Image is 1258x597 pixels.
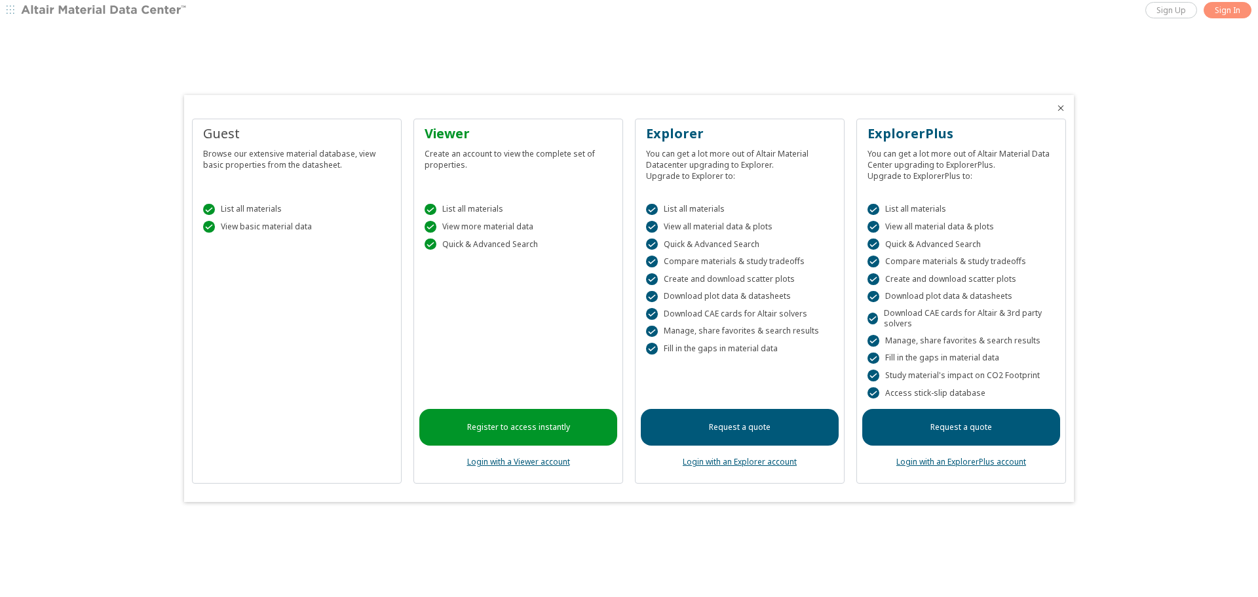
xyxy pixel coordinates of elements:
[867,370,879,381] div: 
[867,273,879,285] div: 
[867,353,879,364] div: 
[425,125,612,143] div: Viewer
[646,256,833,267] div: Compare materials & study tradeoffs
[203,221,391,233] div: View basic material data
[425,204,436,216] div: 
[867,273,1055,285] div: Create and download scatter plots
[646,343,658,355] div: 
[641,409,839,446] a: Request a quote
[867,370,1055,381] div: Study material's impact on CO2 Footprint
[203,204,391,216] div: List all materials
[867,335,879,347] div: 
[646,273,658,285] div: 
[419,409,617,446] a: Register to access instantly
[867,387,879,399] div: 
[203,125,391,143] div: Guest
[467,456,570,467] a: Login with a Viewer account
[867,221,879,233] div: 
[646,204,833,216] div: List all materials
[867,221,1055,233] div: View all material data & plots
[867,204,879,216] div: 
[867,313,878,324] div: 
[646,291,658,303] div: 
[646,125,833,143] div: Explorer
[867,291,879,303] div: 
[867,291,1055,303] div: Download plot data & datasheets
[867,204,1055,216] div: List all materials
[867,387,1055,399] div: Access stick-slip database
[646,308,833,320] div: Download CAE cards for Altair solvers
[203,221,215,233] div: 
[646,239,833,250] div: Quick & Advanced Search
[646,291,833,303] div: Download plot data & datasheets
[646,143,833,182] div: You can get a lot more out of Altair Material Datacenter upgrading to Explorer. Upgrade to Explor...
[896,456,1026,467] a: Login with an ExplorerPlus account
[425,239,612,250] div: Quick & Advanced Search
[867,335,1055,347] div: Manage, share favorites & search results
[867,143,1055,182] div: You can get a lot more out of Altair Material Data Center upgrading to ExplorerPlus. Upgrade to E...
[425,221,612,233] div: View more material data
[867,239,879,250] div: 
[203,143,391,170] div: Browse our extensive material database, view basic properties from the datasheet.
[867,256,1055,267] div: Compare materials & study tradeoffs
[867,353,1055,364] div: Fill in the gaps in material data
[203,204,215,216] div: 
[867,125,1055,143] div: ExplorerPlus
[425,221,436,233] div: 
[646,308,658,320] div: 
[862,409,1060,446] a: Request a quote
[1056,103,1066,113] button: Close
[683,456,797,467] a: Login with an Explorer account
[646,256,658,267] div: 
[425,204,612,216] div: List all materials
[646,326,658,337] div: 
[646,273,833,285] div: Create and download scatter plots
[425,143,612,170] div: Create an account to view the complete set of properties.
[646,239,658,250] div: 
[646,204,658,216] div: 
[646,343,833,355] div: Fill in the gaps in material data
[867,308,1055,329] div: Download CAE cards for Altair & 3rd party solvers
[646,221,658,233] div: 
[425,239,436,250] div: 
[867,256,879,267] div: 
[646,221,833,233] div: View all material data & plots
[646,326,833,337] div: Manage, share favorites & search results
[867,239,1055,250] div: Quick & Advanced Search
